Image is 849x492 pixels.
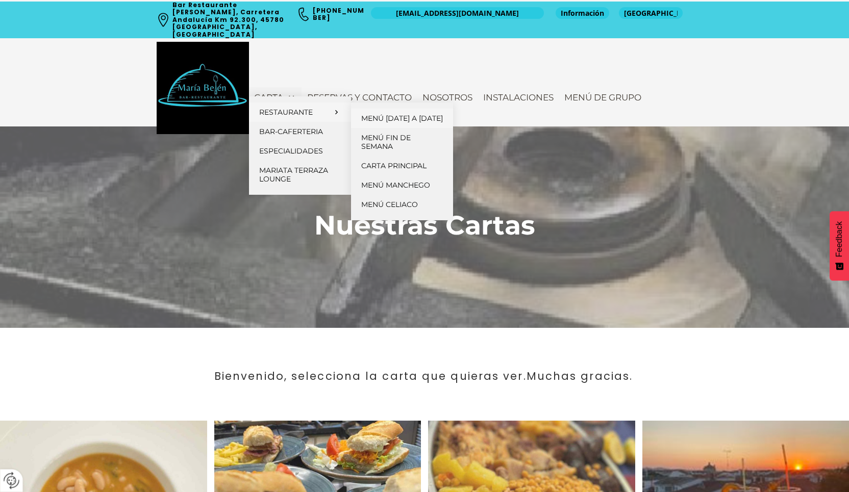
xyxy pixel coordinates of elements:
span: Restaurante [259,108,330,117]
a: Instalaciones [478,87,559,108]
a: Bar Restaurante [PERSON_NAME], Carretera Andalucía Km 92.300, 45780 [GEOGRAPHIC_DATA], [GEOGRAPHI... [172,1,286,39]
span: [EMAIL_ADDRESS][DOMAIN_NAME] [396,8,519,18]
a: Mariata Terraza Lounge [249,161,351,189]
span: Mariata Terraza Lounge [259,166,328,184]
a: Carta Principal [351,156,453,175]
span: [GEOGRAPHIC_DATA] [624,8,678,18]
span: Menú de Grupo [564,92,641,102]
a: Menú fin de semana [351,128,453,156]
a: [EMAIL_ADDRESS][DOMAIN_NAME] [371,7,544,19]
span: Bienvenido, selecciona la carta que quieras ver. [214,369,527,383]
span: Información [561,8,604,18]
a: Menú Celiaco [351,195,453,214]
a: Restaurante [249,102,351,122]
span: Menú [DATE] a [DATE] [361,114,443,123]
span: Feedback [835,221,844,257]
span: Instalaciones [483,92,554,102]
span: Nuestras Cartas [314,209,535,241]
a: Información [556,7,609,19]
a: Especialidades [249,141,351,161]
a: Menú Manchego [351,175,453,195]
span: Nosotros [422,92,472,102]
a: Nosotros [417,87,478,108]
a: [PHONE_NUMBER] [313,6,364,22]
a: Menú [DATE] a [DATE] [351,109,453,128]
a: Carta [249,87,302,108]
span: Carta Principal [361,161,427,170]
button: Feedback - Mostrar encuesta [830,211,849,280]
span: Menú Celiaco [361,200,418,209]
span: Muchas gracias. [527,369,633,383]
span: Carta [254,92,283,102]
a: Menú de Grupo [559,87,646,108]
a: Bar-Caferteria [249,122,351,141]
a: [GEOGRAPHIC_DATA] [619,7,683,19]
span: Menú fin de semana [361,133,411,151]
span: Especialidades [259,146,323,156]
img: Bar Restaurante María Belén [157,42,249,134]
span: Bar-Caferteria [259,127,323,136]
span: Menú Manchego [361,180,430,190]
a: Reservas y contacto [302,87,417,108]
span: Reservas y contacto [307,92,412,102]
